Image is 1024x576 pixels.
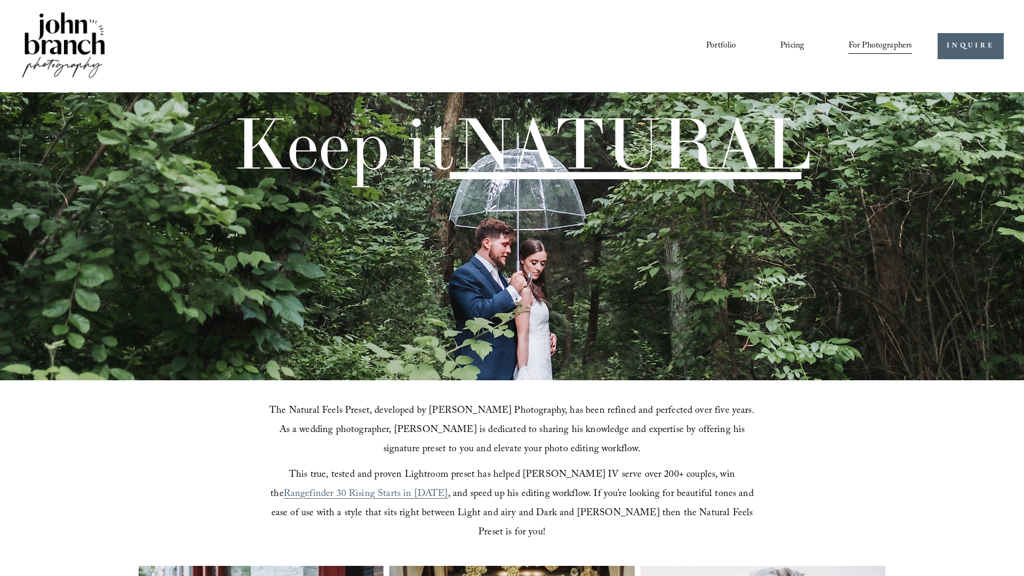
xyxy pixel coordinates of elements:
[271,486,756,541] span: , and speed up his editing workflow. If you’re looking for beautiful tones and ease of use with a...
[938,33,1003,59] a: INQUIRE
[269,403,757,458] span: The Natural Feels Preset, developed by [PERSON_NAME] Photography, has been refined and perfected ...
[780,37,804,55] a: Pricing
[849,37,913,55] a: folder dropdown
[849,38,913,54] span: For Photographers
[20,10,107,82] img: John Branch IV Photography
[454,99,812,188] span: NATURAL
[284,486,448,503] a: Rangefinder 30 Rising Starts in [DATE]
[706,37,736,55] a: Portfolio
[270,467,738,503] span: This true, tested and proven Lightroom preset has helped [PERSON_NAME] IV serve over 200+ couples...
[233,108,812,179] h1: Keep it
